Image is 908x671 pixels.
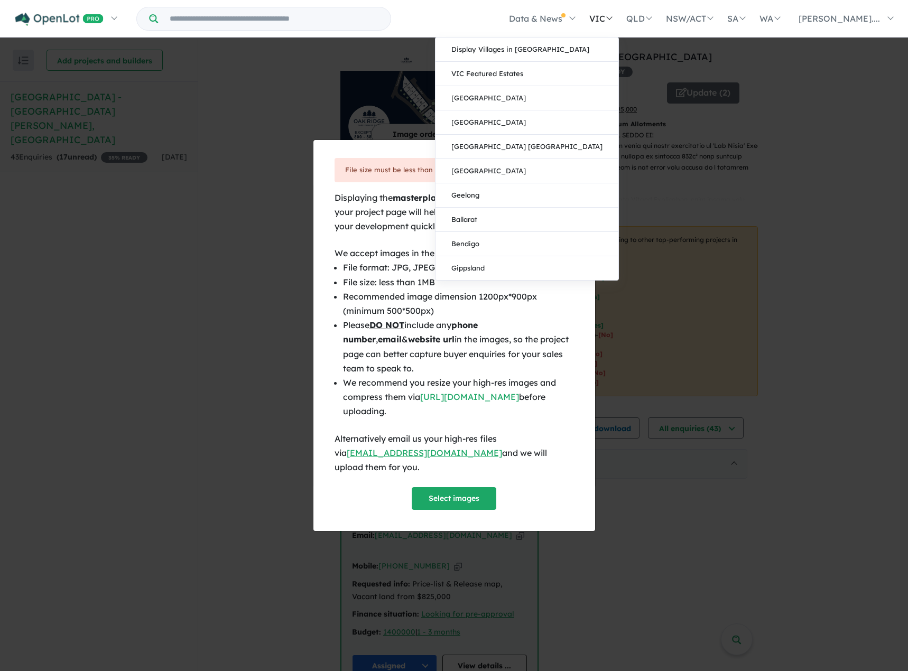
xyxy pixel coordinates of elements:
a: Gippsland [436,256,618,280]
img: Openlot PRO Logo White [15,13,104,26]
u: DO NOT [369,320,404,330]
a: [EMAIL_ADDRESS][DOMAIN_NAME] [347,448,502,458]
a: Bendigo [436,232,618,256]
b: email [378,334,402,344]
a: [GEOGRAPHIC_DATA] [436,110,618,135]
li: We recommend you resize your high-res images and compress them via before uploading. [343,376,574,419]
div: Alternatively email us your high-res files via and we will upload them for you. [335,432,574,475]
a: [URL][DOMAIN_NAME] [420,392,519,402]
div: We accept images in the below format via upload: [335,246,574,260]
div: Displaying the , & on your project page will help OpenLot buyers understand your development quic... [335,191,574,234]
a: [GEOGRAPHIC_DATA] [GEOGRAPHIC_DATA] [436,135,618,159]
input: Try estate name, suburb, builder or developer [160,7,388,30]
button: Select images [412,487,496,510]
a: [GEOGRAPHIC_DATA] [436,86,618,110]
li: Recommended image dimension 1200px*900px (minimum 500*500px) [343,290,574,318]
li: File size: less than 1MB [343,275,574,290]
a: Display Villages in [GEOGRAPHIC_DATA] [436,38,618,62]
div: File size must be less than 1MB [345,164,563,176]
li: Please include any , & in the images, so the project page can better capture buyer enquiries for ... [343,318,574,376]
b: masterplan [393,192,442,203]
a: VIC Featured Estates [436,62,618,86]
a: Geelong [436,183,618,208]
a: Ballarat [436,208,618,232]
li: File format: JPG, JPEG, PNG, WEBP, SVG [343,260,574,275]
a: [GEOGRAPHIC_DATA] [436,159,618,183]
b: website url [408,334,455,344]
span: [PERSON_NAME].... [799,13,880,24]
